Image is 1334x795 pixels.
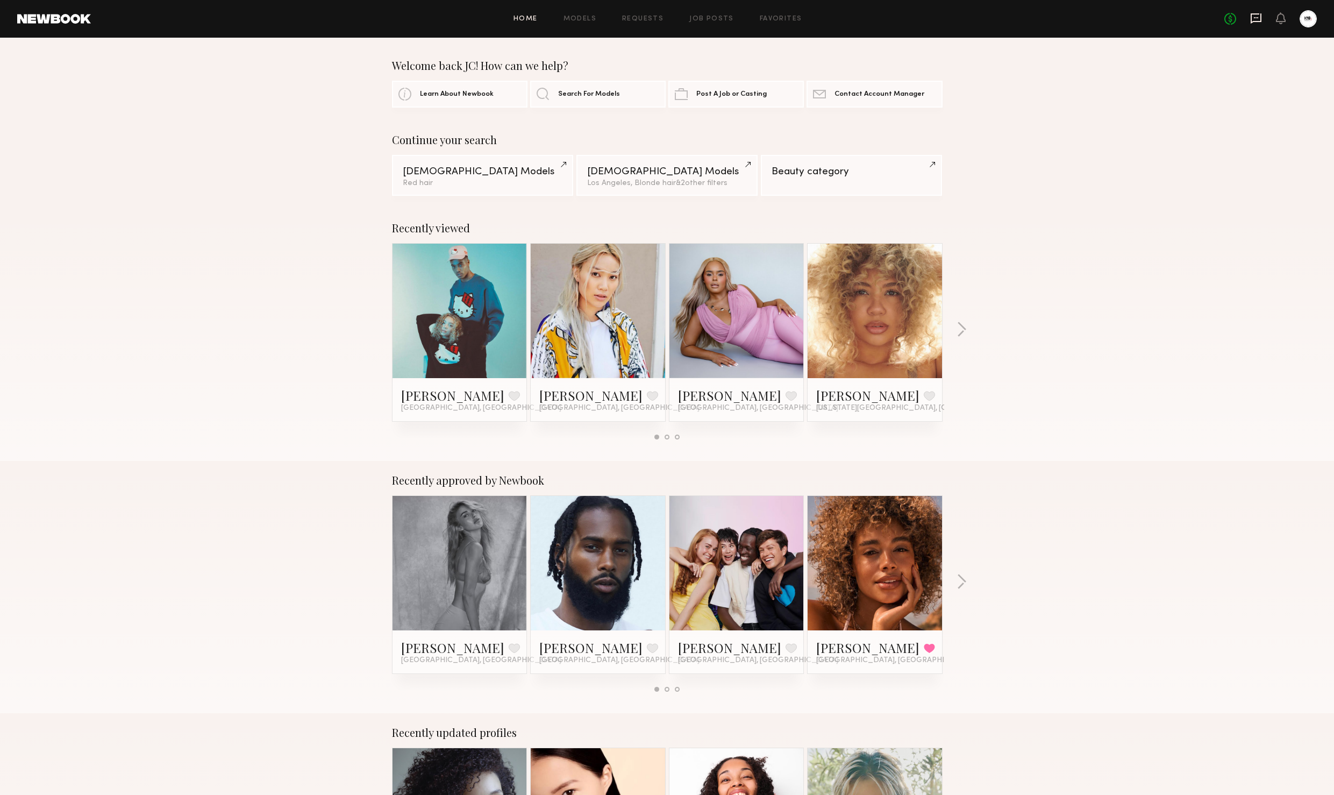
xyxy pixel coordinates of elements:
[816,404,1017,413] span: [US_STATE][GEOGRAPHIC_DATA], [GEOGRAPHIC_DATA]
[403,180,562,187] div: Red hair
[392,474,943,487] div: Recently approved by Newbook
[622,16,664,23] a: Requests
[668,81,804,108] a: Post A Job or Casting
[392,133,943,146] div: Continue your search
[834,91,924,98] span: Contact Account Manager
[678,387,781,404] a: [PERSON_NAME]
[401,387,504,404] a: [PERSON_NAME]
[530,81,666,108] a: Search For Models
[816,639,919,656] a: [PERSON_NAME]
[392,59,943,72] div: Welcome back JC! How can we help?
[576,155,758,196] a: [DEMOGRAPHIC_DATA] ModelsLos Angeles, Blonde hair&2other filters
[807,81,942,108] a: Contact Account Manager
[403,167,562,177] div: [DEMOGRAPHIC_DATA] Models
[513,16,538,23] a: Home
[676,180,727,187] span: & 2 other filter s
[772,167,931,177] div: Beauty category
[401,639,504,656] a: [PERSON_NAME]
[539,404,700,413] span: [GEOGRAPHIC_DATA], [GEOGRAPHIC_DATA]
[392,81,527,108] a: Learn About Newbook
[760,16,802,23] a: Favorites
[392,726,943,739] div: Recently updated profiles
[539,387,643,404] a: [PERSON_NAME]
[816,387,919,404] a: [PERSON_NAME]
[401,656,561,665] span: [GEOGRAPHIC_DATA], [GEOGRAPHIC_DATA]
[696,91,767,98] span: Post A Job or Casting
[563,16,596,23] a: Models
[420,91,494,98] span: Learn About Newbook
[401,404,561,413] span: [GEOGRAPHIC_DATA], [GEOGRAPHIC_DATA]
[539,639,643,656] a: [PERSON_NAME]
[678,639,781,656] a: [PERSON_NAME]
[689,16,734,23] a: Job Posts
[587,167,747,177] div: [DEMOGRAPHIC_DATA] Models
[761,155,942,196] a: Beauty category
[558,91,620,98] span: Search For Models
[678,404,838,413] span: [GEOGRAPHIC_DATA], [GEOGRAPHIC_DATA]
[678,656,838,665] span: [GEOGRAPHIC_DATA], [GEOGRAPHIC_DATA]
[816,656,976,665] span: [GEOGRAPHIC_DATA], [GEOGRAPHIC_DATA]
[587,180,747,187] div: Los Angeles, Blonde hair
[392,222,943,235] div: Recently viewed
[539,656,700,665] span: [GEOGRAPHIC_DATA], [GEOGRAPHIC_DATA]
[392,155,573,196] a: [DEMOGRAPHIC_DATA] ModelsRed hair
